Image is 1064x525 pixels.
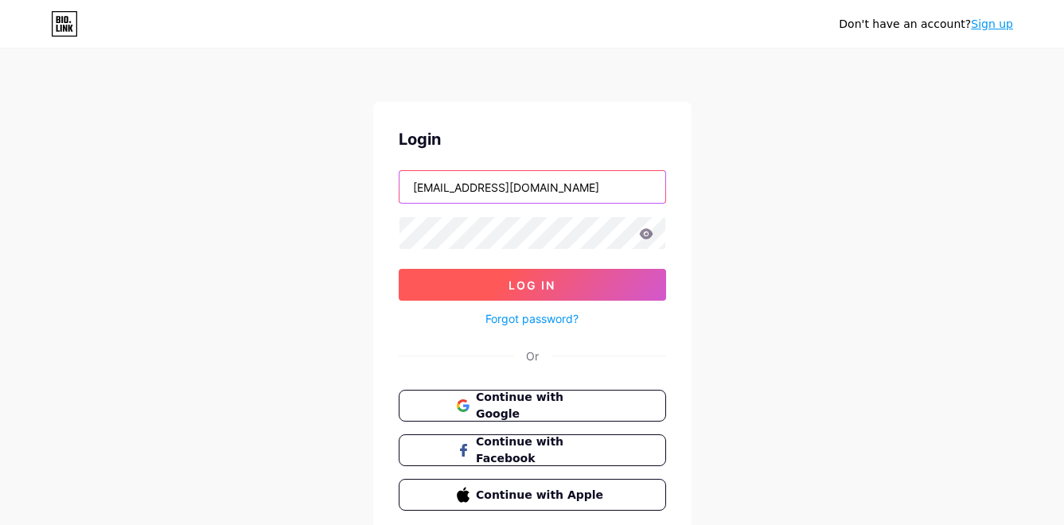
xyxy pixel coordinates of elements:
[485,310,579,327] a: Forgot password?
[399,434,666,466] button: Continue with Facebook
[839,16,1013,33] div: Don't have an account?
[526,348,539,364] div: Or
[476,487,607,504] span: Continue with Apple
[399,171,665,203] input: Username
[399,269,666,301] button: Log In
[399,127,666,151] div: Login
[399,479,666,511] button: Continue with Apple
[399,390,666,422] button: Continue with Google
[509,278,555,292] span: Log In
[476,434,607,467] span: Continue with Facebook
[971,17,1013,30] a: Sign up
[476,389,607,422] span: Continue with Google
